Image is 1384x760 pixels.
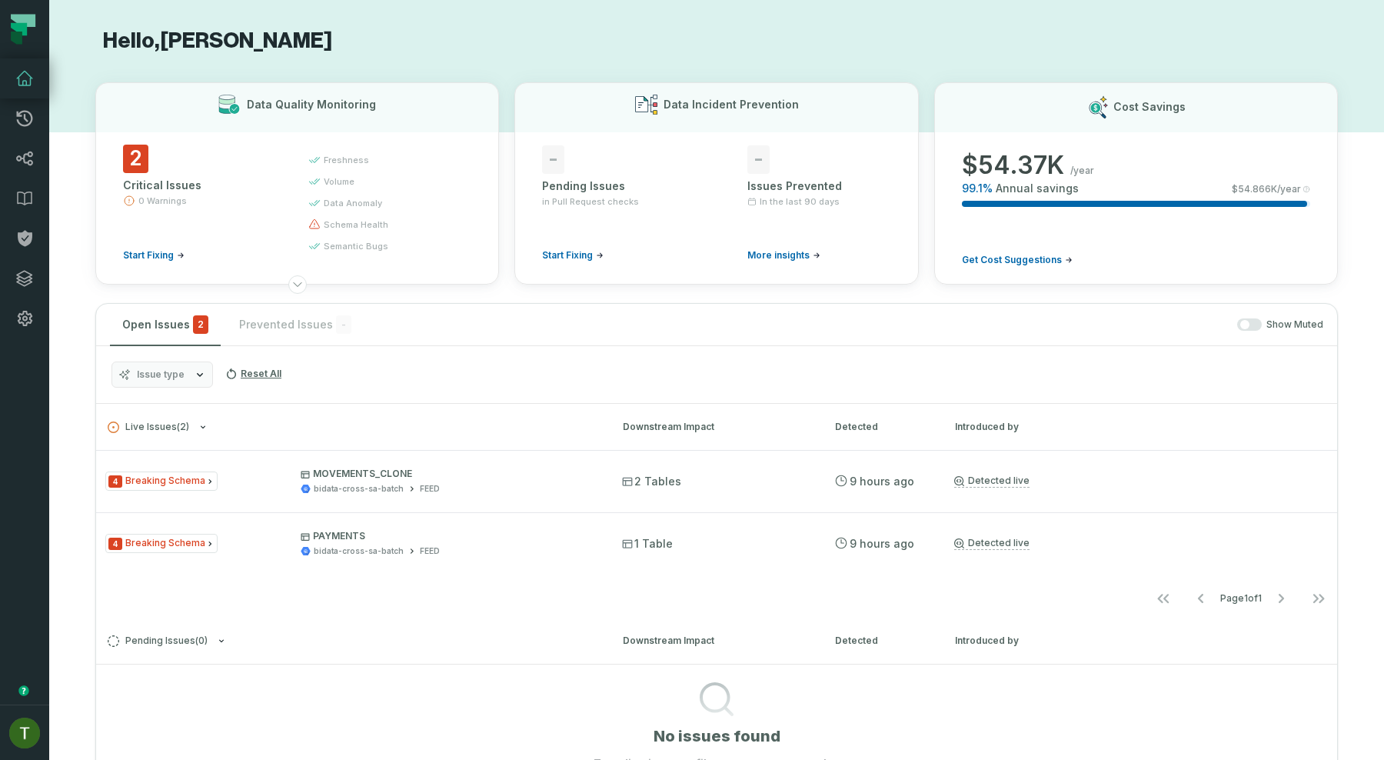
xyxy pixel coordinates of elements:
[542,249,593,262] span: Start Fixing
[542,249,604,262] a: Start Fixing
[1113,99,1186,115] h3: Cost Savings
[138,195,187,207] span: 0 Warnings
[301,468,594,480] p: MOVEMENTS_CLONE
[747,178,891,194] div: Issues Prevented
[219,362,288,386] button: Reset All
[370,318,1323,332] div: Show Muted
[654,725,780,747] h1: No issues found
[110,304,221,345] button: Open Issues
[542,195,639,208] span: in Pull Request checks
[9,718,40,748] img: avatar of Tomer Galun
[108,475,122,488] span: Severity
[962,181,993,196] span: 99.1 %
[850,475,914,488] relative-time: Aug 14, 2025, 1:15 AM GMT+3
[835,420,927,434] div: Detected
[324,218,388,231] span: schema health
[123,145,148,173] span: 2
[420,545,440,557] div: FEED
[96,450,1337,617] div: Live Issues(2)
[1300,583,1337,614] button: Go to last page
[1145,583,1337,614] ul: Page 1 of 1
[954,537,1030,550] a: Detected live
[324,175,354,188] span: volume
[850,537,914,550] relative-time: Aug 14, 2025, 1:15 AM GMT+3
[95,28,1338,55] h1: Hello, [PERSON_NAME]
[623,634,807,648] div: Downstream Impact
[514,82,918,285] button: Data Incident Prevention-Pending Issuesin Pull Request checksStart Fixing-Issues PreventedIn the ...
[747,145,770,174] span: -
[108,635,595,647] button: Pending Issues(0)
[314,483,404,495] div: bidata-cross-sa-batch
[1263,583,1299,614] button: Go to next page
[193,315,208,334] span: critical issues and errors combined
[747,249,810,262] span: More insights
[105,534,218,553] span: Issue Type
[108,422,595,433] button: Live Issues(2)
[301,530,594,542] p: PAYMENTS
[1070,165,1094,177] span: /year
[1145,583,1182,614] button: Go to first page
[17,684,31,698] div: Tooltip anchor
[955,634,1326,648] div: Introduced by
[108,538,122,550] span: Severity
[314,545,404,557] div: bidata-cross-sa-batch
[542,178,686,194] div: Pending Issues
[111,362,213,388] button: Issue type
[324,154,369,166] span: freshness
[835,634,927,648] div: Detected
[996,181,1079,196] span: Annual savings
[420,483,440,495] div: FEED
[622,536,673,552] span: 1 Table
[1232,183,1301,195] span: $ 54.866K /year
[747,249,820,262] a: More insights
[108,635,208,647] span: Pending Issues ( 0 )
[542,145,564,174] span: -
[95,82,499,285] button: Data Quality Monitoring2Critical Issues0 WarningsStart Fixingfreshnessvolumedata anomalyschema he...
[934,82,1338,285] button: Cost Savings$54.37K/year99.1%Annual savings$54.866K/yearGet Cost Suggestions
[108,422,189,433] span: Live Issues ( 2 )
[123,249,185,262] a: Start Fixing
[623,420,807,434] div: Downstream Impact
[954,475,1030,488] a: Detected live
[962,254,1062,266] span: Get Cost Suggestions
[324,240,388,252] span: semantic bugs
[1183,583,1219,614] button: Go to previous page
[324,197,382,209] span: data anomaly
[760,195,840,208] span: In the last 90 days
[664,97,799,112] h3: Data Incident Prevention
[96,583,1337,614] nav: pagination
[123,249,174,262] span: Start Fixing
[123,178,281,193] div: Critical Issues
[137,368,185,381] span: Issue type
[962,150,1064,181] span: $ 54.37K
[955,420,1326,434] div: Introduced by
[105,472,218,491] span: Issue Type
[962,254,1073,266] a: Get Cost Suggestions
[247,97,376,112] h3: Data Quality Monitoring
[622,474,681,489] span: 2 Tables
